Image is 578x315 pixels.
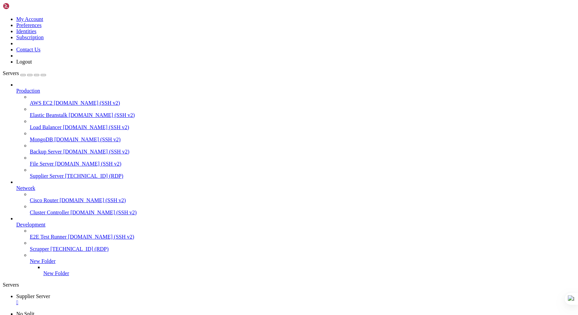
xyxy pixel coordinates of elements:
[16,22,42,28] a: Preferences
[16,185,575,191] a: Network
[30,197,575,203] a: Cisco Router [DOMAIN_NAME] (SSH v2)
[54,137,121,142] span: [DOMAIN_NAME] (SSH v2)
[30,124,575,130] a: Load Balancer [DOMAIN_NAME] (SSH v2)
[70,210,137,215] span: [DOMAIN_NAME] (SSH v2)
[43,270,69,276] span: New Folder
[30,240,575,252] li: Scrapper [TECHNICAL_ID] (RDP)
[30,210,69,215] span: Cluster Controller
[30,161,54,167] span: File Server
[16,28,37,34] a: Identities
[63,124,129,130] span: [DOMAIN_NAME] (SSH v2)
[16,88,40,94] span: Production
[30,106,575,118] li: Elastic Beanstalk [DOMAIN_NAME] (SSH v2)
[3,70,46,76] a: Servers
[3,3,42,9] img: Shellngn
[3,70,19,76] span: Servers
[30,167,575,179] li: Supplier Server [TECHNICAL_ID] (RDP)
[30,246,49,252] span: Scrapper
[30,173,575,179] a: Supplier Server [TECHNICAL_ID] (RDP)
[16,222,575,228] a: Development
[30,124,62,130] span: Load Balancer
[30,161,575,167] a: File Server [DOMAIN_NAME] (SSH v2)
[16,293,50,299] span: Supplier Server
[30,118,575,130] li: Load Balancer [DOMAIN_NAME] (SSH v2)
[63,149,130,154] span: [DOMAIN_NAME] (SSH v2)
[55,161,122,167] span: [DOMAIN_NAME] (SSH v2)
[43,264,575,276] li: New Folder
[30,112,575,118] a: Elastic Beanstalk [DOMAIN_NAME] (SSH v2)
[30,149,575,155] a: Backup Server [DOMAIN_NAME] (SSH v2)
[3,282,575,288] div: Servers
[30,228,575,240] li: E2E Test Runner [DOMAIN_NAME] (SSH v2)
[16,216,575,276] li: Development
[16,16,43,22] a: My Account
[30,203,575,216] li: Cluster Controller [DOMAIN_NAME] (SSH v2)
[30,149,62,154] span: Backup Server
[30,191,575,203] li: Cisco Router [DOMAIN_NAME] (SSH v2)
[16,88,575,94] a: Production
[16,293,575,306] a: Supplier Server
[30,94,575,106] li: AWS EC2 [DOMAIN_NAME] (SSH v2)
[30,252,575,276] li: New Folder
[16,59,32,65] a: Logout
[68,234,134,240] span: [DOMAIN_NAME] (SSH v2)
[54,100,120,106] span: [DOMAIN_NAME] (SSH v2)
[30,112,67,118] span: Elastic Beanstalk
[16,222,45,227] span: Development
[50,246,109,252] span: [TECHNICAL_ID] (RDP)
[30,210,575,216] a: Cluster Controller [DOMAIN_NAME] (SSH v2)
[30,100,575,106] a: AWS EC2 [DOMAIN_NAME] (SSH v2)
[16,47,41,52] a: Contact Us
[30,197,58,203] span: Cisco Router
[30,130,575,143] li: MongoDB [DOMAIN_NAME] (SSH v2)
[30,258,56,264] span: New Folder
[16,299,575,306] a: 
[30,234,575,240] a: E2E Test Runner [DOMAIN_NAME] (SSH v2)
[30,246,575,252] a: Scrapper [TECHNICAL_ID] (RDP)
[30,137,53,142] span: MongoDB
[65,173,123,179] span: [TECHNICAL_ID] (RDP)
[30,258,575,264] a: New Folder
[16,82,575,179] li: Production
[30,137,575,143] a: MongoDB [DOMAIN_NAME] (SSH v2)
[43,270,575,276] a: New Folder
[16,34,44,40] a: Subscription
[30,234,67,240] span: E2E Test Runner
[30,173,64,179] span: Supplier Server
[30,155,575,167] li: File Server [DOMAIN_NAME] (SSH v2)
[16,179,575,216] li: Network
[60,197,126,203] span: [DOMAIN_NAME] (SSH v2)
[30,100,52,106] span: AWS EC2
[16,185,35,191] span: Network
[69,112,135,118] span: [DOMAIN_NAME] (SSH v2)
[30,143,575,155] li: Backup Server [DOMAIN_NAME] (SSH v2)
